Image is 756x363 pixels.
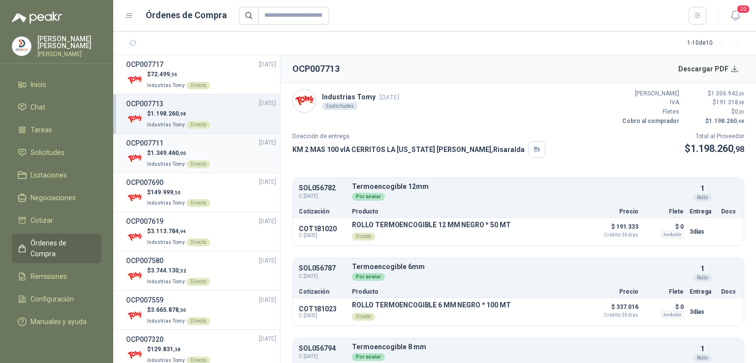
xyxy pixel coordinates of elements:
h3: OCP007711 [126,138,163,149]
img: Logo peakr [12,12,62,24]
div: Incluido [661,311,684,319]
div: Por enviar [352,193,385,201]
span: 129.831 [151,346,181,353]
p: $ [685,107,744,117]
a: Remisiones [12,267,101,286]
p: $ 191.333 [589,221,638,238]
h3: OCP007690 [126,177,163,188]
p: $ [147,266,210,275]
p: ROLLO TERMOENCOGIBLE 6 MM NEGRO * 100 MT [352,301,510,309]
p: $ [685,141,744,156]
span: Industrias Tomy [147,318,185,324]
p: IVA [620,98,679,107]
h3: OCP007717 [126,59,163,70]
span: ,98 [179,111,186,117]
p: ROLLO TERMOENCOGIBLE 12 MM NEGRO * 50 MT [352,221,510,229]
a: Tareas [12,121,101,139]
a: OCP007559[DATE] Company Logo$3.665.878,30Industrias TomyDirecto [126,295,276,326]
p: KM 2 MAS 100 vIA CERRITOS LA [US_STATE] [PERSON_NAME] , Risaralda [292,144,525,155]
span: 1.198.260 [151,110,186,117]
span: Industrias Tomy [147,200,185,206]
span: ,98 [738,100,744,105]
p: Cotización [299,209,346,214]
img: Company Logo [126,150,143,167]
a: Solicitudes [12,143,101,162]
p: Cotización [299,289,346,295]
p: SOL056794 [299,345,346,352]
p: Cobro al comprador [620,117,679,126]
div: Directo [187,199,210,207]
span: Órdenes de Compra [31,238,92,259]
h3: OCP007580 [126,255,163,266]
span: Industrias Tomy [147,279,185,284]
a: Configuración [12,290,101,308]
span: 72.499 [151,71,177,78]
p: $ [685,89,744,98]
a: Negociaciones [12,188,101,207]
span: 149.999 [151,189,181,196]
div: Directo [187,317,210,325]
span: 1.198.260 [709,118,744,124]
span: ,98 [733,145,744,154]
p: $ 0 [644,301,684,313]
p: SOL056782 [299,184,346,192]
span: 3.744.130 [151,267,186,274]
a: Chat [12,98,101,117]
p: $ 337.016 [589,301,638,318]
span: [DATE] [379,93,399,101]
p: Dirección de entrega [292,132,545,141]
span: Crédito 30 días [589,313,638,318]
a: Inicio [12,75,101,94]
span: 20 [736,4,750,14]
div: Por enviar [352,273,385,281]
p: [PERSON_NAME] [37,51,101,57]
p: COT181020 [299,225,346,233]
h3: OCP007713 [126,98,163,109]
div: Directo [187,278,210,286]
a: OCP007619[DATE] Company Logo$3.113.784,94Industrias TomyDirecto [126,216,276,247]
div: Rollo [693,274,712,282]
span: [DATE] [259,138,276,148]
span: ,00 [738,91,744,96]
span: Tareas [31,124,52,135]
span: [DATE] [259,334,276,344]
p: Precio [589,289,638,295]
p: Flete [644,289,684,295]
span: [DATE] [259,178,276,187]
img: Company Logo [126,111,143,128]
p: Total al Proveedor [685,132,744,141]
span: C: [DATE] [299,353,346,361]
p: $ [685,98,744,107]
img: Company Logo [126,71,143,89]
button: 20 [726,7,744,25]
p: SOL056787 [299,265,346,272]
a: Manuales y ayuda [12,312,101,331]
div: Rollo [693,194,712,202]
p: Termoencogible 8 mm [352,343,684,351]
span: Manuales y ayuda [31,316,87,327]
span: Configuración [31,294,74,304]
p: 3 días [690,306,715,318]
span: ,30 [179,307,186,313]
h1: Órdenes de Compra [146,8,227,22]
span: 1.198.260 [691,143,744,154]
p: 1 [700,263,704,274]
span: C: [DATE] [299,192,346,200]
a: OCP007713[DATE] Company Logo$1.198.260,98Industrias TomyDirecto [126,98,276,129]
div: 1 - 10 de 10 [687,35,744,51]
p: $ [147,305,210,315]
h3: OCP007619 [126,216,163,227]
span: ,00 [738,109,744,115]
span: 1.349.460 [151,150,186,156]
a: Licitaciones [12,166,101,184]
span: C: [DATE] [299,233,346,239]
span: Chat [31,102,45,113]
div: Rollo [693,354,712,362]
span: C: [DATE] [299,272,346,280]
p: Docs [721,289,738,295]
span: ,38 [173,347,181,352]
p: [PERSON_NAME] [620,89,679,98]
h3: OCP007320 [126,334,163,345]
p: $ [147,345,210,354]
span: ,50 [173,190,181,195]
